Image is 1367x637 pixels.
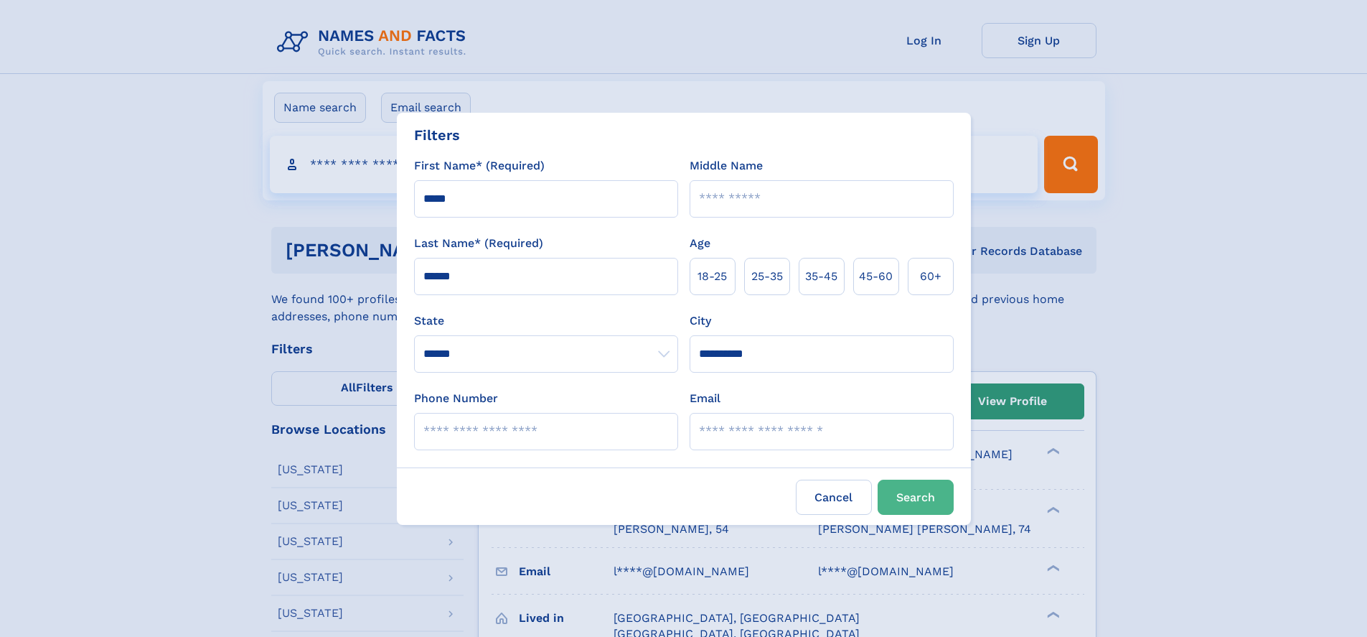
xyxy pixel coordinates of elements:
[859,268,893,285] span: 45‑60
[690,390,720,407] label: Email
[414,235,543,252] label: Last Name* (Required)
[697,268,727,285] span: 18‑25
[920,268,941,285] span: 60+
[878,480,954,515] button: Search
[414,124,460,146] div: Filters
[690,235,710,252] label: Age
[414,390,498,407] label: Phone Number
[690,312,711,330] label: City
[805,268,837,285] span: 35‑45
[414,312,678,330] label: State
[751,268,783,285] span: 25‑35
[690,157,763,175] label: Middle Name
[414,157,545,175] label: First Name* (Required)
[796,480,872,515] label: Cancel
